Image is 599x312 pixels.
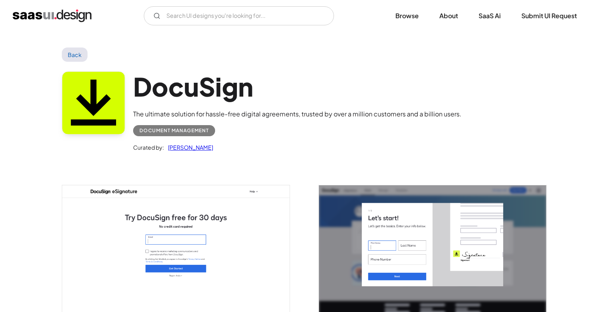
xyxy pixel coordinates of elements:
input: Search UI designs you're looking for... [144,6,334,25]
div: Curated by: [133,143,164,152]
div: The ultimate solution for hassle-free digital agreements, trusted by over a million customers and... [133,109,462,119]
a: Submit UI Request [512,7,586,25]
a: [PERSON_NAME] [164,143,213,152]
a: Back [62,48,88,62]
a: Browse [386,7,428,25]
form: Email Form [144,6,334,25]
div: Document Management [139,126,209,135]
h1: DocuSign [133,71,462,102]
a: About [430,7,467,25]
a: home [13,10,92,22]
a: SaaS Ai [469,7,510,25]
